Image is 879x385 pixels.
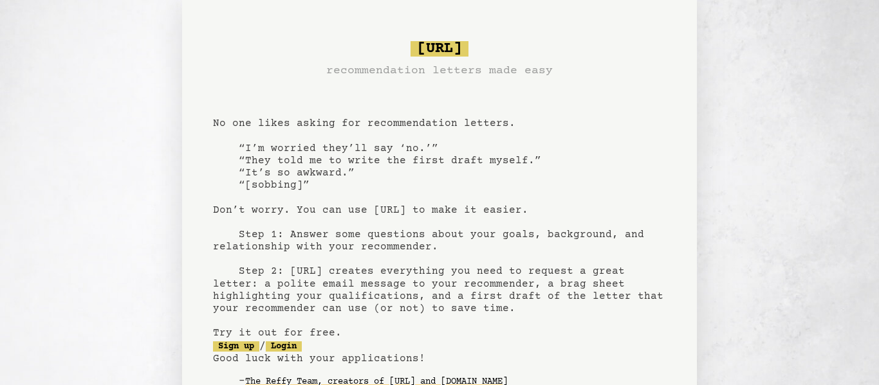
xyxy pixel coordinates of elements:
[213,341,259,352] a: Sign up
[266,341,302,352] a: Login
[326,62,553,80] h3: recommendation letters made easy
[411,41,468,57] span: [URL]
